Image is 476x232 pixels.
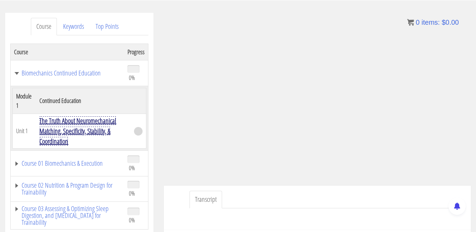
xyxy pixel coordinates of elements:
[36,88,131,114] th: Continued Education
[13,114,36,148] td: Unit 1
[14,70,121,77] a: Biomechanics Continued Education
[442,19,459,26] bdi: 0.00
[129,189,135,197] span: 0%
[14,160,121,167] a: Course 01 Biomechanics & Execution
[407,19,459,26] a: 0 items: $0.00
[31,18,57,35] a: Course
[11,44,124,60] th: Course
[422,19,440,26] span: items:
[129,74,135,81] span: 0%
[90,18,124,35] a: Top Points
[129,164,135,172] span: 0%
[416,19,419,26] span: 0
[58,18,89,35] a: Keywords
[407,19,414,26] img: icon11.png
[13,88,36,114] th: Module 1
[14,182,121,196] a: Course 02 Nutrition & Program Design for Trainability
[39,116,116,146] a: The Truth About Neuromechanical Matching, Specificity, Stability, & Coordination
[14,205,121,226] a: Course 03 Assessing & Optimizing Sleep Digestion, and [MEDICAL_DATA] for Trainability
[129,216,135,224] span: 0%
[442,19,446,26] span: $
[124,44,148,60] th: Progress
[190,191,222,208] a: Transcript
